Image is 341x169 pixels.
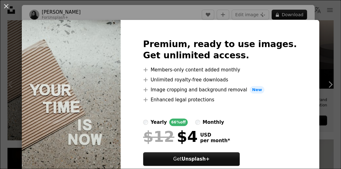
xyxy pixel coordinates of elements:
[203,118,224,126] div: monthly
[143,120,148,125] input: yearly66%off
[250,86,265,94] span: New
[143,128,174,145] span: $12
[181,156,209,162] strong: Unsplash+
[143,96,297,104] li: Enhanced legal protections
[195,120,200,125] input: monthly
[143,86,297,94] li: Image cropping and background removal
[151,118,167,126] div: yearly
[143,76,297,84] li: Unlimited royalty-free downloads
[143,39,297,61] h2: Premium, ready to use images. Get unlimited access.
[143,152,240,166] button: GetUnsplash+
[200,138,230,143] span: per month *
[200,132,230,138] span: USD
[169,118,188,126] div: 66% off
[143,66,297,74] li: Members-only content added monthly
[143,128,198,145] div: $4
